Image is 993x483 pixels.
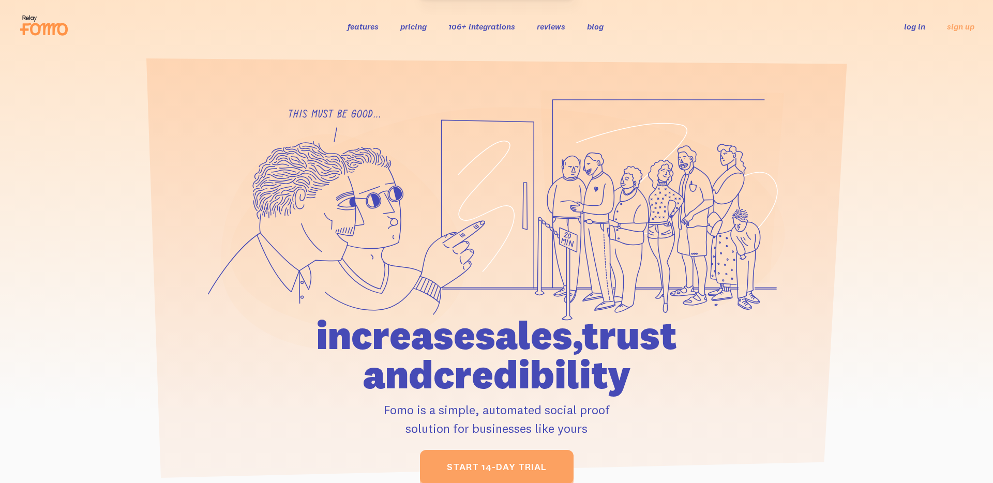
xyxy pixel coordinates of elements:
[587,21,604,32] a: blog
[400,21,427,32] a: pricing
[904,21,925,32] a: log in
[448,21,515,32] a: 106+ integrations
[947,21,974,32] a: sign up
[257,315,736,394] h1: increase sales, trust and credibility
[257,400,736,437] p: Fomo is a simple, automated social proof solution for businesses like yours
[348,21,379,32] a: features
[537,21,565,32] a: reviews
